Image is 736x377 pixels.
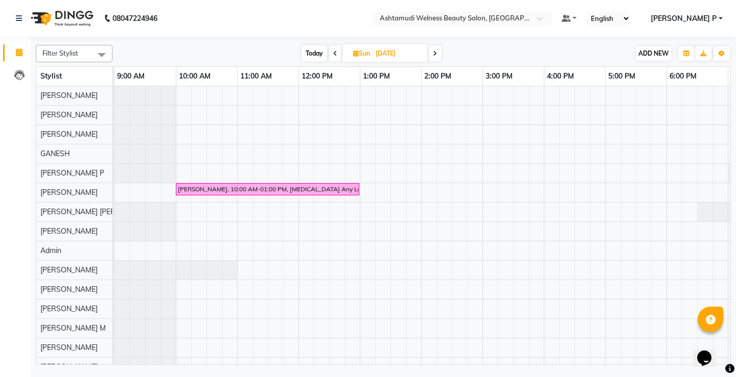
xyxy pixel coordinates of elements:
span: [PERSON_NAME] [40,343,98,352]
span: [PERSON_NAME] [40,362,98,371]
span: Today [302,45,327,61]
button: ADD NEW [636,46,671,61]
a: 3:00 PM [483,69,515,84]
span: [PERSON_NAME] [40,304,98,313]
span: ADD NEW [638,49,669,57]
span: [PERSON_NAME] [40,130,98,139]
span: Filter Stylist [42,49,78,57]
span: [PERSON_NAME] P [40,168,104,178]
span: Sun [351,49,373,57]
span: [PERSON_NAME] P [651,13,717,24]
span: [PERSON_NAME] [40,110,98,119]
a: 9:00 AM [114,69,147,84]
b: 08047224946 [112,4,157,33]
span: GANESH [40,149,70,158]
a: 5:00 PM [606,69,638,84]
span: [PERSON_NAME] [40,227,98,236]
div: [PERSON_NAME], 10:00 AM-01:00 PM, [MEDICAL_DATA] Any Length Offer [177,185,358,194]
span: [PERSON_NAME] [40,91,98,100]
img: logo [26,4,96,33]
input: 2025-09-07 [373,46,424,61]
a: 1:00 PM [360,69,393,84]
a: 4:00 PM [544,69,577,84]
a: 10:00 AM [176,69,213,84]
span: [PERSON_NAME] [PERSON_NAME] [40,207,157,216]
span: Stylist [40,71,62,81]
a: 2:00 PM [422,69,454,84]
span: [PERSON_NAME] [40,265,98,274]
span: [PERSON_NAME] M [40,323,106,333]
a: 11:00 AM [238,69,274,84]
span: [PERSON_NAME] [40,188,98,197]
span: Admin [40,246,61,255]
iframe: chat widget [693,336,726,367]
a: 12:00 PM [299,69,335,84]
span: [PERSON_NAME] [40,285,98,294]
a: 6:00 PM [667,69,699,84]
